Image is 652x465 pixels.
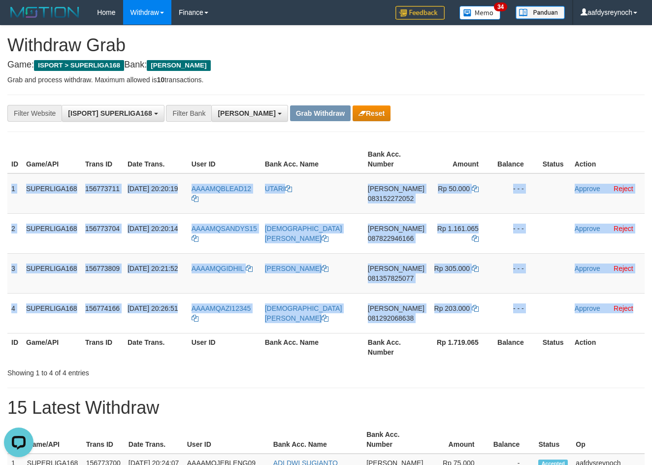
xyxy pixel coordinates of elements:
[147,60,210,71] span: [PERSON_NAME]
[7,35,645,55] h1: Withdraw Grab
[575,265,600,272] a: Approve
[434,304,470,312] span: Rp 203.000
[192,225,257,242] a: AAAAMQSANDYS15
[192,304,251,312] span: AAAAMQAZI12345
[368,225,424,232] span: [PERSON_NAME]
[571,333,645,361] th: Action
[427,426,489,454] th: Amount
[4,4,33,33] button: Open LiveChat chat widget
[261,333,364,361] th: Bank Acc. Name
[188,145,261,173] th: User ID
[368,314,414,322] span: Copy 081292068638 to clipboard
[614,265,633,272] a: Reject
[192,265,253,272] a: AAAAMQGIDHIL
[368,265,424,272] span: [PERSON_NAME]
[571,145,645,173] th: Action
[192,265,244,272] span: AAAAMQGIDHIL
[7,213,22,253] td: 2
[493,213,539,253] td: - - -
[23,426,82,454] th: Game/API
[85,265,120,272] span: 156773809
[128,225,178,232] span: [DATE] 20:20:14
[7,60,645,70] h4: Game: Bank:
[489,426,535,454] th: Balance
[188,333,261,361] th: User ID
[428,333,493,361] th: Rp 1.719.065
[7,105,62,122] div: Filter Website
[438,185,470,193] span: Rp 50.000
[82,426,125,454] th: Trans ID
[364,333,428,361] th: Bank Acc. Number
[493,293,539,333] td: - - -
[7,253,22,293] td: 3
[7,145,22,173] th: ID
[614,304,633,312] a: Reject
[368,185,424,193] span: [PERSON_NAME]
[124,333,188,361] th: Date Trans.
[534,426,572,454] th: Status
[575,185,600,193] a: Approve
[269,426,362,454] th: Bank Acc. Name
[493,333,539,361] th: Balance
[265,265,328,272] a: [PERSON_NAME]
[472,234,479,242] a: Copy 1161065 to clipboard
[395,6,445,20] img: Feedback.jpg
[68,109,152,117] span: [ISPORT] SUPERLIGA168
[575,225,600,232] a: Approve
[192,304,251,322] a: AAAAMQAZI12345
[22,173,81,214] td: SUPERLIGA168
[437,225,479,232] span: Rp 1.161.065
[265,185,292,193] a: UTARI
[368,195,414,202] span: Copy 083152272052 to clipboard
[516,6,565,19] img: panduan.png
[125,426,183,454] th: Date Trans.
[428,145,493,173] th: Amount
[81,145,124,173] th: Trans ID
[7,75,645,85] p: Grab and process withdraw. Maximum allowed is transactions.
[368,304,424,312] span: [PERSON_NAME]
[493,145,539,173] th: Balance
[128,304,178,312] span: [DATE] 20:26:51
[7,293,22,333] td: 4
[539,145,571,173] th: Status
[575,304,600,312] a: Approve
[183,426,269,454] th: User ID
[22,293,81,333] td: SUPERLIGA168
[472,304,479,312] a: Copy 203000 to clipboard
[265,304,342,322] a: [DEMOGRAPHIC_DATA][PERSON_NAME]
[290,105,351,121] button: Grab Withdraw
[128,185,178,193] span: [DATE] 20:20:19
[493,173,539,214] td: - - -
[85,304,120,312] span: 156774166
[62,105,164,122] button: [ISPORT] SUPERLIGA168
[614,225,633,232] a: Reject
[614,185,633,193] a: Reject
[7,364,264,378] div: Showing 1 to 4 of 4 entries
[124,145,188,173] th: Date Trans.
[218,109,275,117] span: [PERSON_NAME]
[7,5,82,20] img: MOTION_logo.png
[434,265,470,272] span: Rp 305.000
[7,398,645,418] h1: 15 Latest Withdraw
[472,265,479,272] a: Copy 305000 to clipboard
[22,253,81,293] td: SUPERLIGA168
[34,60,124,71] span: ISPORT > SUPERLIGA168
[211,105,288,122] button: [PERSON_NAME]
[353,105,391,121] button: Reset
[368,234,414,242] span: Copy 087822946166 to clipboard
[261,145,364,173] th: Bank Acc. Name
[85,185,120,193] span: 156773711
[22,213,81,253] td: SUPERLIGA168
[81,333,124,361] th: Trans ID
[192,185,251,202] a: AAAAMQBLEAD12
[539,333,571,361] th: Status
[7,333,22,361] th: ID
[494,2,507,11] span: 34
[22,333,81,361] th: Game/API
[472,185,479,193] a: Copy 50000 to clipboard
[166,105,211,122] div: Filter Bank
[493,253,539,293] td: - - -
[22,145,81,173] th: Game/API
[459,6,501,20] img: Button%20Memo.svg
[265,225,342,242] a: [DEMOGRAPHIC_DATA][PERSON_NAME]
